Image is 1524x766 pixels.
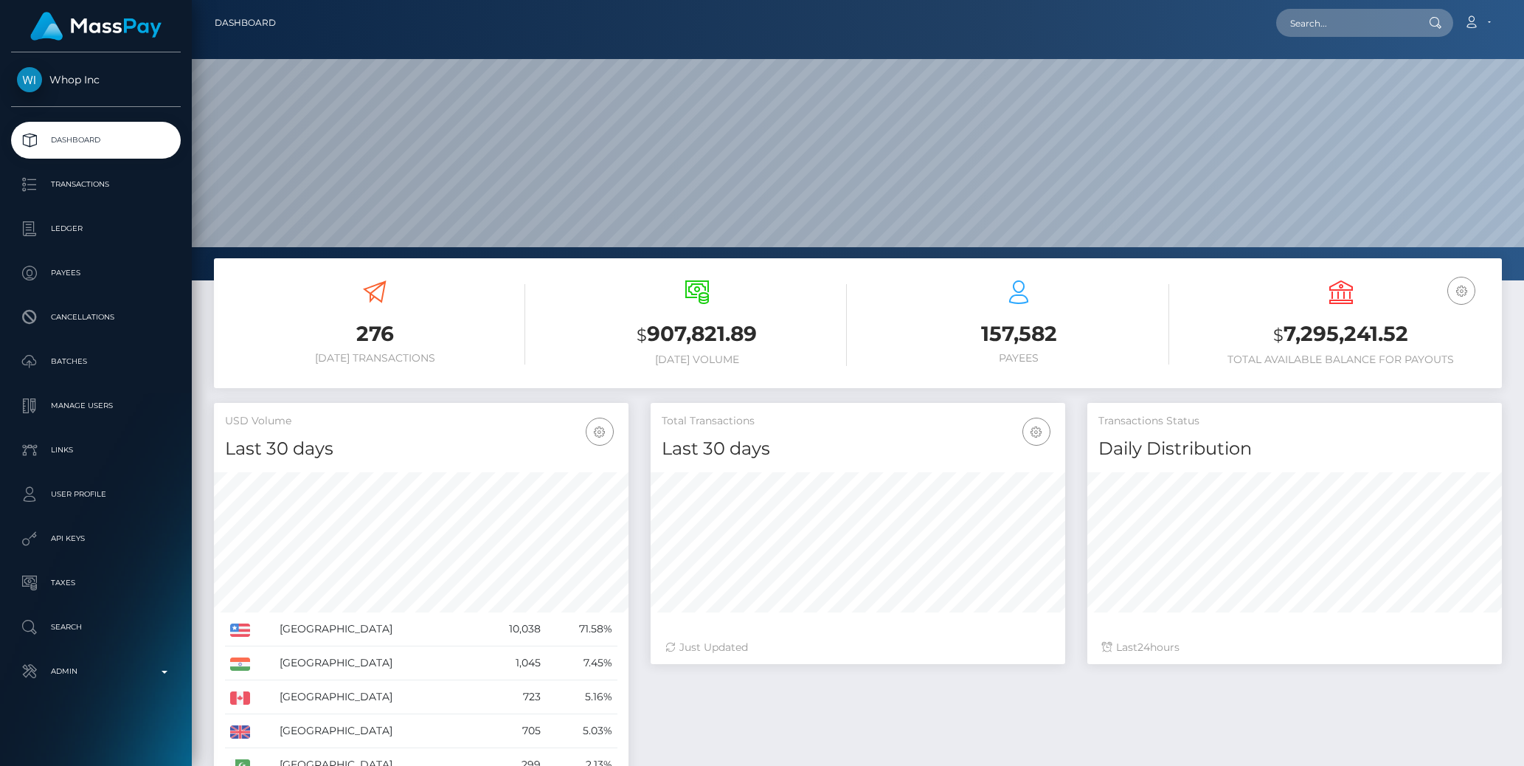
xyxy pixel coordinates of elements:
h6: [DATE] Volume [547,353,848,366]
p: Search [17,616,175,638]
div: Just Updated [665,640,1050,655]
a: Taxes [11,565,181,601]
h3: 276 [225,320,525,348]
input: Search... [1276,9,1415,37]
img: MassPay Logo [30,12,162,41]
img: US.png [230,624,250,637]
p: Links [17,439,175,461]
p: User Profile [17,483,175,506]
a: Batches [11,343,181,380]
p: Payees [17,262,175,284]
h5: Transactions Status [1098,414,1491,429]
h5: USD Volume [225,414,617,429]
img: GB.png [230,725,250,739]
span: 24 [1137,641,1150,654]
h6: Total Available Balance for Payouts [1191,353,1492,366]
img: IN.png [230,658,250,671]
h6: Payees [869,352,1169,365]
h3: 157,582 [869,320,1169,348]
td: [GEOGRAPHIC_DATA] [274,613,477,646]
h4: Daily Distribution [1098,436,1491,462]
p: Dashboard [17,129,175,151]
td: 10,038 [477,613,547,646]
p: Transactions [17,173,175,196]
h4: Last 30 days [662,436,1054,462]
p: Cancellations [17,306,175,328]
td: 705 [477,714,547,748]
p: Ledger [17,218,175,240]
p: API Keys [17,528,175,550]
a: User Profile [11,476,181,513]
a: API Keys [11,520,181,557]
span: Whop Inc [11,73,181,86]
td: 5.03% [546,714,617,748]
p: Admin [17,660,175,683]
p: Batches [17,351,175,373]
td: [GEOGRAPHIC_DATA] [274,646,477,680]
img: Whop Inc [17,67,42,92]
small: $ [637,325,647,345]
td: 5.16% [546,680,617,714]
h6: [DATE] Transactions [225,352,525,365]
div: Last hours [1102,640,1487,655]
a: Manage Users [11,387,181,424]
a: Dashboard [11,122,181,159]
img: CA.png [230,691,250,705]
p: Manage Users [17,395,175,417]
a: Admin [11,653,181,690]
td: 1,045 [477,646,547,680]
h3: 7,295,241.52 [1191,320,1492,350]
td: [GEOGRAPHIC_DATA] [274,680,477,714]
a: Dashboard [215,7,276,38]
a: Payees [11,255,181,291]
p: Taxes [17,572,175,594]
h4: Last 30 days [225,436,617,462]
td: 71.58% [546,613,617,646]
a: Search [11,609,181,646]
td: 723 [477,680,547,714]
h3: 907,821.89 [547,320,848,350]
a: Cancellations [11,299,181,336]
a: Ledger [11,210,181,247]
a: Links [11,432,181,469]
td: [GEOGRAPHIC_DATA] [274,714,477,748]
a: Transactions [11,166,181,203]
small: $ [1273,325,1284,345]
h5: Total Transactions [662,414,1054,429]
td: 7.45% [546,646,617,680]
